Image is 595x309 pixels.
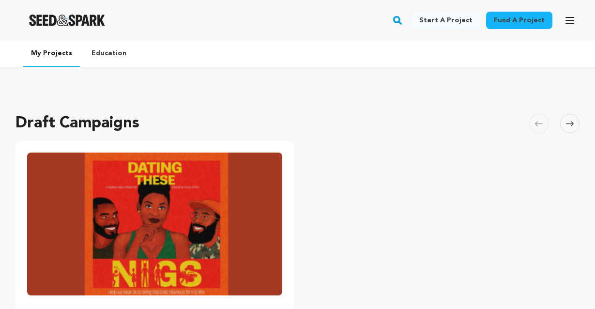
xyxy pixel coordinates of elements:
a: Fund a project [486,12,552,29]
a: Education [84,41,134,66]
h2: Draft Campaigns [15,112,139,135]
img: Seed&Spark Logo Dark Mode [29,15,105,26]
a: Start a project [412,12,480,29]
a: Seed&Spark Homepage [29,15,105,26]
a: My Projects [23,41,80,67]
